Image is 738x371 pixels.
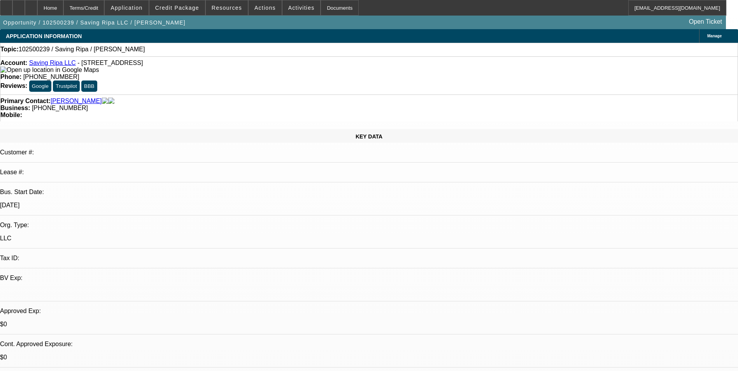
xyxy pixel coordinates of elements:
span: - [STREET_ADDRESS] [77,59,143,66]
button: Trustpilot [53,80,79,92]
span: Application [110,5,142,11]
span: Credit Package [155,5,199,11]
button: Activities [282,0,321,15]
span: Activities [288,5,315,11]
img: Open up location in Google Maps [0,66,99,73]
span: APPLICATION INFORMATION [6,33,82,39]
button: Resources [206,0,248,15]
img: facebook-icon.png [102,98,108,105]
button: Application [105,0,148,15]
strong: Reviews: [0,82,27,89]
span: Actions [254,5,276,11]
a: Saving Ripa LLC [29,59,76,66]
span: Manage [707,34,722,38]
button: Actions [249,0,282,15]
strong: Mobile: [0,112,22,118]
a: Open Ticket [686,15,725,28]
span: Resources [212,5,242,11]
strong: Business: [0,105,30,111]
span: [PHONE_NUMBER] [23,73,79,80]
strong: Phone: [0,73,21,80]
span: KEY DATA [356,133,382,140]
strong: Primary Contact: [0,98,51,105]
button: BBB [81,80,97,92]
button: Google [29,80,51,92]
button: Credit Package [149,0,205,15]
img: linkedin-icon.png [108,98,114,105]
strong: Topic: [0,46,19,53]
strong: Account: [0,59,27,66]
span: Opportunity / 102500239 / Saving Ripa LLC / [PERSON_NAME] [3,19,186,26]
a: View Google Maps [0,66,99,73]
a: [PERSON_NAME] [51,98,102,105]
span: 102500239 / Saving Ripa / [PERSON_NAME] [19,46,145,53]
span: [PHONE_NUMBER] [32,105,88,111]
